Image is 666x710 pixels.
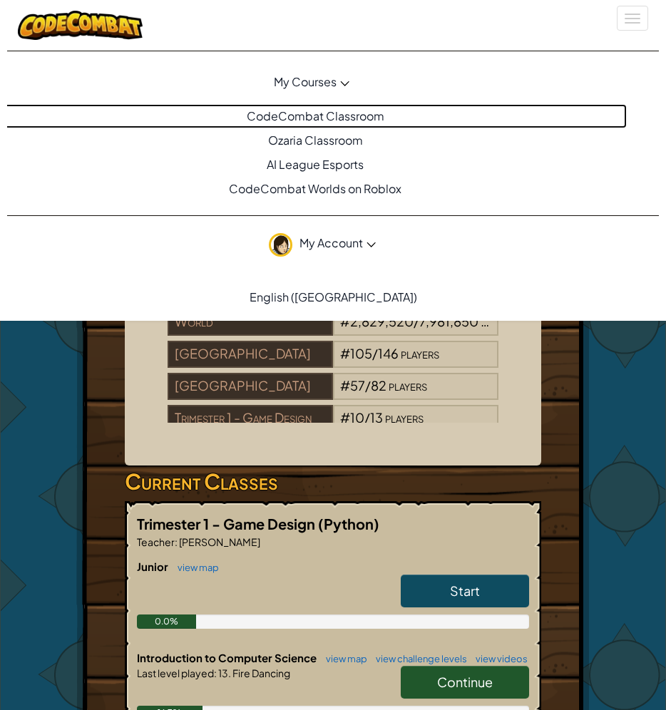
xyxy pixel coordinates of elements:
span: Fire Dancing [231,667,290,679]
span: Trimester 1 - Game Design [137,515,318,532]
span: players [385,409,424,426]
span: 10 [350,409,364,426]
span: 57 [350,377,365,393]
span: : [214,667,217,679]
span: # [340,377,350,393]
span: Introduction to Computer Science [137,651,319,664]
a: Trimester 1 - Game Design#10/13players [168,418,498,435]
span: English ([GEOGRAPHIC_DATA]) [250,289,417,304]
a: My Account [7,222,637,267]
span: players [401,345,439,361]
span: Teacher [137,535,175,548]
span: 13. [217,667,231,679]
span: 7,981,850 [419,313,478,329]
div: [GEOGRAPHIC_DATA] [168,341,333,368]
span: [PERSON_NAME] [178,535,260,548]
span: / [364,409,370,426]
a: view challenge levels [369,653,467,664]
a: view videos [468,653,528,664]
span: 146 [378,345,399,361]
span: # [340,313,350,329]
span: / [414,313,419,329]
div: Trimester 1 - Game Design [168,405,333,432]
a: view map [170,562,219,573]
span: 105 [350,345,372,361]
a: view map [319,653,367,664]
span: Last level played [137,667,214,679]
span: 82 [371,377,386,393]
a: World#2,829,520/7,981,850players [168,322,498,339]
a: [GEOGRAPHIC_DATA]#57/82players [168,386,498,403]
span: My Courses [274,74,337,89]
span: 13 [370,409,383,426]
div: 0.0% [137,614,196,629]
span: (Python) [318,515,379,532]
a: English ([GEOGRAPHIC_DATA]) [242,277,424,316]
img: avatar [269,233,292,257]
a: [GEOGRAPHIC_DATA]#105/146players [168,354,498,371]
div: [GEOGRAPHIC_DATA] [168,373,333,400]
span: / [372,345,378,361]
span: # [340,409,350,426]
span: My Account [299,235,376,250]
span: Continue [437,674,493,690]
img: CodeCombat logo [18,11,143,40]
span: Junior [137,560,170,573]
span: players [389,377,427,393]
span: 2,829,520 [350,313,414,329]
h3: Current Classes [125,465,541,498]
span: : [175,535,178,548]
span: / [365,377,371,393]
span: # [340,345,350,361]
span: Start [450,582,480,599]
div: World [168,309,333,336]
